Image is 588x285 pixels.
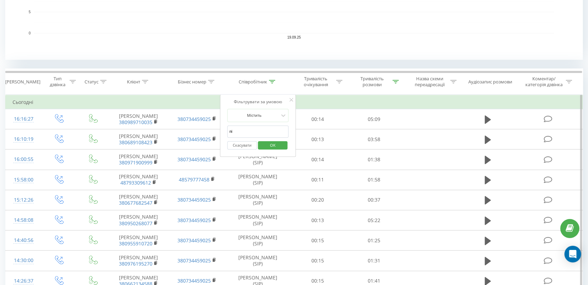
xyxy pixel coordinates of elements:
td: 00:14 [289,149,346,170]
td: [PERSON_NAME] (SIP) [226,251,289,271]
div: Аудіозапис розмови [468,79,512,85]
td: 00:14 [289,109,346,129]
a: 380734459025 [177,257,211,264]
div: 15:12:26 [13,193,34,207]
a: 380734459025 [177,156,211,163]
td: Сьогодні [6,95,583,109]
a: 380734459025 [177,196,211,203]
a: 380677682547 [119,199,152,206]
div: Клієнт [127,79,140,85]
div: Назва схеми переадресації [411,76,448,88]
td: [PERSON_NAME] (SIP) [226,230,289,251]
a: 380955910720 [119,240,152,247]
a: 380989710035 [119,119,152,125]
div: 14:30:00 [13,254,34,267]
div: 16:00:55 [13,153,34,166]
div: 14:40:56 [13,234,34,247]
td: 00:15 [289,230,346,251]
a: 380734459025 [177,277,211,284]
td: [PERSON_NAME] [109,210,168,230]
div: Тип дзвінка [48,76,68,88]
div: [PERSON_NAME] [5,79,40,85]
div: Коментар/категорія дзвінка [523,76,564,88]
a: 380950268077 [119,220,152,227]
td: 00:13 [289,210,346,230]
td: 05:09 [346,109,402,129]
td: 00:37 [346,190,402,210]
td: 00:13 [289,129,346,149]
text: 0 [29,31,31,35]
text: 5 [29,10,31,14]
a: 380734459025 [177,217,211,223]
a: 380734459025 [177,136,211,142]
text: 19.09.25 [287,35,301,39]
td: 00:20 [289,190,346,210]
span: OK [263,140,283,150]
td: [PERSON_NAME] (SIP) [226,210,289,230]
div: 15:58:00 [13,173,34,187]
td: 05:22 [346,210,402,230]
button: Скасувати [227,141,257,150]
td: 03:58 [346,129,402,149]
td: 01:58 [346,170,402,190]
div: Фільтрувати за умовою [227,98,288,105]
button: OK [258,141,287,150]
div: Open Intercom Messenger [564,246,581,262]
td: [PERSON_NAME] (SIP) [226,170,289,190]
td: [PERSON_NAME] (SIP) [226,190,289,210]
div: Тривалість очікування [297,76,334,88]
td: [PERSON_NAME] [109,109,168,129]
div: 16:16:27 [13,112,34,126]
td: 01:25 [346,230,402,251]
td: [PERSON_NAME] [109,190,168,210]
input: Введіть значення [227,125,288,138]
div: Тривалість розмови [353,76,391,88]
div: 14:58:08 [13,213,34,227]
a: 380734459025 [177,237,211,244]
a: 380976195270 [119,260,152,267]
a: 380734459025 [177,116,211,122]
a: 380971900999 [119,159,152,166]
td: 01:31 [346,251,402,271]
td: 00:11 [289,170,346,190]
td: [PERSON_NAME] [109,170,168,190]
td: 00:15 [289,251,346,271]
td: [PERSON_NAME] [109,230,168,251]
div: Бізнес номер [178,79,206,85]
div: Статус [85,79,98,85]
a: 48793309612 [120,179,151,186]
td: [PERSON_NAME] [109,129,168,149]
td: [PERSON_NAME] [109,149,168,170]
td: 01:38 [346,149,402,170]
td: [PERSON_NAME] (SIP) [226,149,289,170]
a: 380689108423 [119,139,152,146]
a: 48579777458 [179,176,209,183]
td: [PERSON_NAME] [109,251,168,271]
div: 16:10:19 [13,132,34,146]
div: Співробітник [239,79,267,85]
